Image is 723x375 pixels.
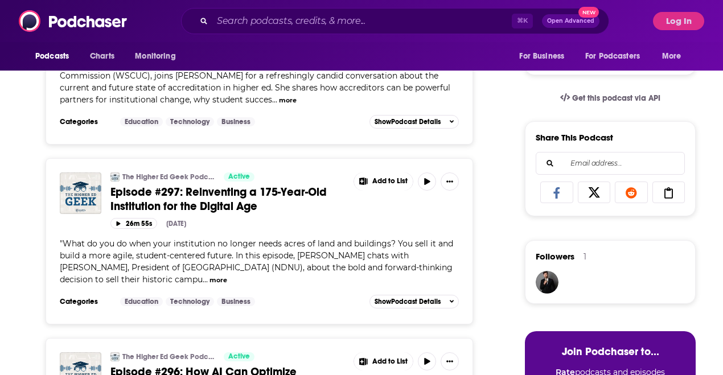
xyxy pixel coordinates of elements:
[578,46,656,67] button: open menu
[209,275,227,285] button: more
[653,12,704,30] button: Log In
[60,172,101,214] img: Episode #297: Reinventing a 175-Year-Old Institution for the Digital Age
[203,274,208,285] span: ...
[110,172,120,182] img: The Higher Ed Geek Podcast
[662,48,681,64] span: More
[536,345,684,358] h3: Join Podchaser to...
[519,48,564,64] span: For Business
[120,297,163,306] a: Education
[369,115,459,129] button: ShowPodcast Details
[372,357,408,366] span: Add to List
[584,252,586,262] div: 1
[540,182,573,203] a: Share on Facebook
[127,46,190,67] button: open menu
[551,84,669,112] a: Get this podcast via API
[654,46,696,67] button: open menu
[60,117,111,126] h3: Categories
[110,185,345,213] a: Episode #297: Reinventing a 175-Year-Old Institution for the Digital Age
[217,117,255,126] a: Business
[652,182,685,203] a: Copy Link
[536,271,558,294] img: JohirMia
[166,220,186,228] div: [DATE]
[110,218,157,229] button: 26m 55s
[536,152,685,175] div: Search followers
[547,18,594,24] span: Open Advanced
[60,238,453,285] span: What do you do when your institution no longer needs acres of land and buildings? You sell it and...
[83,46,121,67] a: Charts
[110,185,327,213] span: Episode #297: Reinventing a 175-Year-Old Institution for the Digital Age
[441,172,459,191] button: Show More Button
[224,172,254,182] a: Active
[615,182,648,203] a: Share on Reddit
[228,171,250,183] span: Active
[578,7,599,18] span: New
[35,48,69,64] span: Podcasts
[542,14,599,28] button: Open AdvancedNew
[181,8,609,34] div: Search podcasts, credits, & more...
[512,14,533,28] span: ⌘ K
[441,352,459,370] button: Show More Button
[511,46,578,67] button: open menu
[60,59,450,105] span: [PERSON_NAME], newly appointed president of the WASC Senior College and University Commission (WS...
[578,182,611,203] a: Share on X/Twitter
[90,48,114,64] span: Charts
[19,10,128,32] img: Podchaser - Follow, Share and Rate Podcasts
[572,93,660,103] span: Get this podcast via API
[585,48,640,64] span: For Podcasters
[375,298,441,306] span: Show Podcast Details
[212,12,512,30] input: Search podcasts, credits, & more...
[279,96,297,105] button: more
[369,295,459,308] button: ShowPodcast Details
[135,48,175,64] span: Monitoring
[27,46,84,67] button: open menu
[545,153,675,174] input: Email address...
[60,238,453,285] span: "
[120,117,163,126] a: Education
[166,117,214,126] a: Technology
[228,351,250,362] span: Active
[122,172,216,182] a: The Higher Ed Geek Podcast
[354,352,413,370] button: Show More Button
[536,251,574,262] span: Followers
[217,297,255,306] a: Business
[224,352,254,361] a: Active
[372,177,408,186] span: Add to List
[375,118,441,126] span: Show Podcast Details
[122,352,216,361] a: The Higher Ed Geek Podcast
[110,352,120,361] img: The Higher Ed Geek Podcast
[354,172,413,191] button: Show More Button
[60,59,450,105] span: "
[166,297,214,306] a: Technology
[272,94,277,105] span: ...
[536,132,613,143] h3: Share This Podcast
[60,297,111,306] h3: Categories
